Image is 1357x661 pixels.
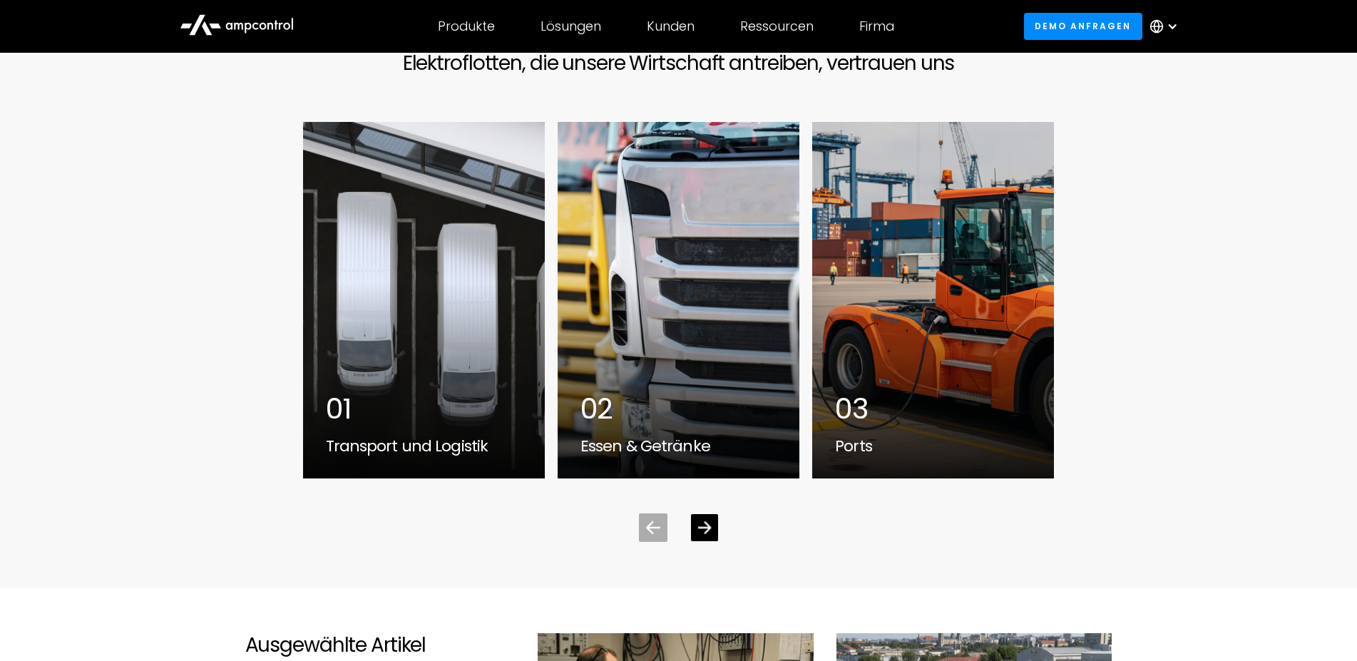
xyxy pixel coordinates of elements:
div: Firma [859,19,894,34]
div: Ressourcen [740,19,814,34]
a: electric vehicle fleet - Ampcontrol smart charging01Transport und Logistik [302,121,546,479]
div: 1 / 7 [302,121,546,479]
div: Produkte [438,19,495,34]
a: 02Essen & Getränke [557,121,800,479]
div: Transport und Logistik [326,437,522,456]
div: Previous slide [639,513,667,542]
div: Lösungen [541,19,601,34]
div: Kunden [647,19,695,34]
div: 3 / 7 [811,121,1055,479]
h2: Ausgewählte Artikel [245,633,426,657]
div: 2 / 7 [557,121,800,479]
div: Next slide [691,514,718,541]
a: eletric terminal tractor at port03Ports [811,121,1055,479]
h2: Elektroflotten, die unsere Wirtschaft antreiben, vertrauen uns [403,51,955,76]
div: 01 [326,391,522,426]
div: 03 [835,391,1031,426]
div: Essen & Getränke [580,437,777,456]
a: Demo anfragen [1024,13,1142,39]
div: 02 [580,391,777,426]
div: Ports [835,437,1031,456]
